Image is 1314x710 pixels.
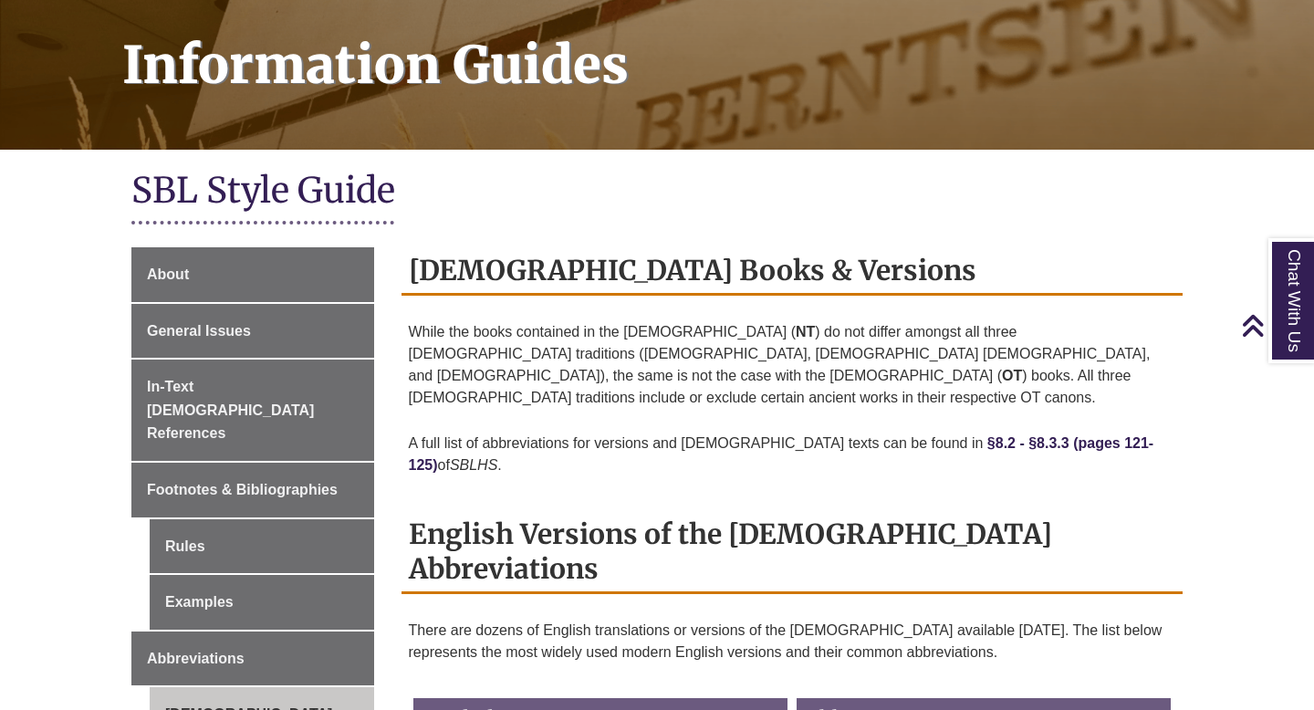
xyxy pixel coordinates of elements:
a: Examples [150,575,374,630]
a: About [131,247,374,302]
strong: NT [796,324,815,339]
h2: English Versions of the [DEMOGRAPHIC_DATA] Abbreviations [401,511,1184,594]
h1: SBL Style Guide [131,168,1183,216]
p: There are dozens of English translations or versions of the [DEMOGRAPHIC_DATA] available [DATE]. ... [409,612,1176,671]
h2: [DEMOGRAPHIC_DATA] Books & Versions [401,247,1184,296]
span: Abbreviations [147,651,245,666]
a: In-Text [DEMOGRAPHIC_DATA] References [131,360,374,461]
a: General Issues [131,304,374,359]
a: Back to Top [1241,313,1309,338]
span: About [147,266,189,282]
a: Rules [150,519,374,574]
p: While the books contained in the [DEMOGRAPHIC_DATA] ( ) do not differ amongst all three [DEMOGRAP... [409,314,1176,416]
span: General Issues [147,323,251,339]
span: Footnotes & Bibliographies [147,482,338,497]
a: Abbreviations [131,632,374,686]
span: In-Text [DEMOGRAPHIC_DATA] References [147,379,314,441]
em: SBLHS [450,457,497,473]
a: Footnotes & Bibliographies [131,463,374,517]
p: A full list of abbreviations for versions and [DEMOGRAPHIC_DATA] texts can be found in of . [409,425,1176,484]
strong: OT [1002,368,1022,383]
